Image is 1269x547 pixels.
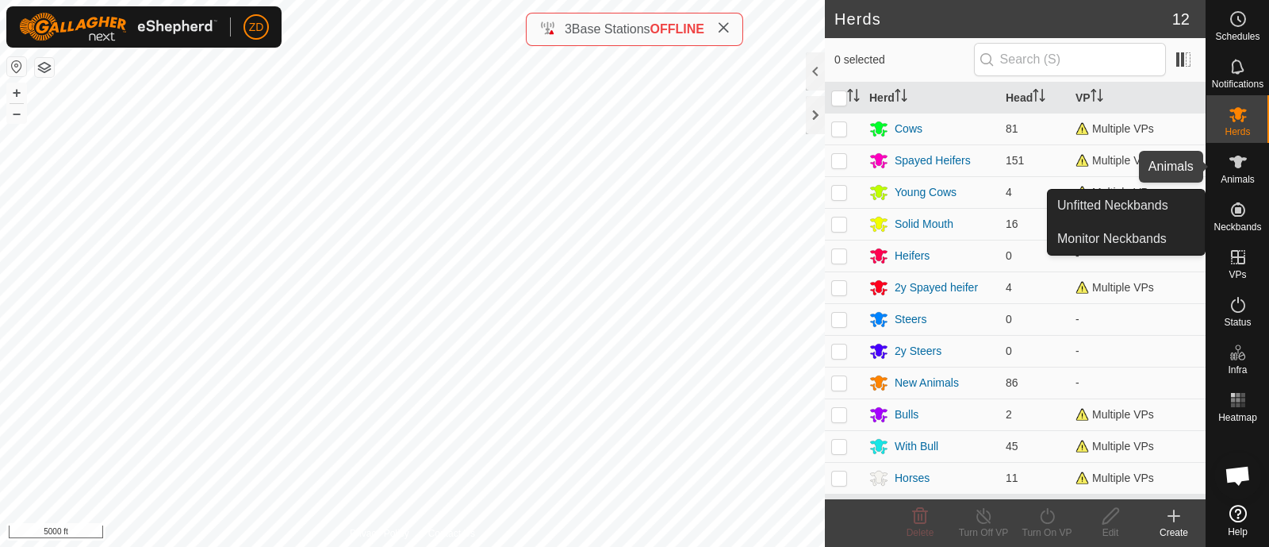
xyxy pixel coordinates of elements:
[1225,127,1250,137] span: Herds
[999,83,1069,114] th: Head
[1075,186,1154,198] span: Multiple VPs
[1006,345,1012,357] span: 0
[572,22,650,36] span: Base Stations
[847,91,860,104] p-sorticon: Activate to sort
[895,91,907,104] p-sorticon: Activate to sort
[1228,365,1247,375] span: Infra
[1048,190,1205,221] a: Unfitted Neckbands
[895,279,978,296] div: 2y Spayed heifer
[1212,79,1263,89] span: Notifications
[19,13,217,41] img: Gallagher Logo
[1214,452,1262,499] div: Open chat
[1228,527,1248,537] span: Help
[1006,122,1018,135] span: 81
[1075,122,1154,135] span: Multiple VPs
[1057,229,1167,248] span: Monitor Neckbands
[1069,367,1206,399] td: -
[428,526,475,541] a: Contact Us
[1006,313,1012,326] span: 0
[7,104,26,123] button: –
[1221,175,1255,184] span: Animals
[1057,196,1168,215] span: Unfitted Neckbands
[1224,318,1251,327] span: Status
[650,22,704,36] span: OFFLINE
[1006,218,1018,230] span: 16
[1075,472,1154,484] span: Multiple VPs
[895,343,941,360] div: 2y Steers
[1069,83,1206,114] th: VP
[1015,526,1079,540] div: Turn On VP
[1006,376,1018,389] span: 86
[1069,240,1206,272] td: -
[1033,91,1045,104] p-sorticon: Activate to sort
[1213,222,1261,232] span: Neckbands
[834,52,974,68] span: 0 selected
[895,152,971,169] div: Spayed Heifers
[1075,440,1154,453] span: Multiple VPs
[1079,526,1142,540] div: Edit
[1142,526,1206,540] div: Create
[974,43,1166,76] input: Search (S)
[1075,408,1154,421] span: Multiple VPs
[907,527,934,538] span: Delete
[565,22,572,36] span: 3
[1006,472,1018,484] span: 11
[1229,270,1246,279] span: VPs
[1075,281,1154,294] span: Multiple VPs
[895,438,938,455] div: With Bull
[1172,7,1190,31] span: 12
[863,83,999,114] th: Herd
[1091,91,1103,104] p-sorticon: Activate to sort
[895,406,918,423] div: Bulls
[35,58,54,77] button: Map Layers
[249,19,264,36] span: ZD
[7,57,26,76] button: Reset Map
[1006,186,1012,198] span: 4
[1069,303,1206,335] td: -
[1006,281,1012,294] span: 4
[895,121,922,137] div: Cows
[895,184,957,201] div: Young Cows
[1206,499,1269,543] a: Help
[1006,249,1012,262] span: 0
[895,311,926,328] div: Steers
[1006,440,1018,453] span: 45
[1006,408,1012,421] span: 2
[1048,223,1205,255] a: Monitor Neckbands
[1218,413,1257,422] span: Heatmap
[895,248,930,264] div: Heifers
[895,216,953,233] div: Solid Mouth
[952,526,1015,540] div: Turn Off VP
[350,526,409,541] a: Privacy Policy
[7,83,26,102] button: +
[1215,32,1259,41] span: Schedules
[1069,335,1206,367] td: -
[1006,154,1024,167] span: 151
[895,375,959,391] div: New Animals
[834,10,1172,29] h2: Herds
[1075,154,1154,167] span: Multiple VPs
[895,470,930,487] div: Horses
